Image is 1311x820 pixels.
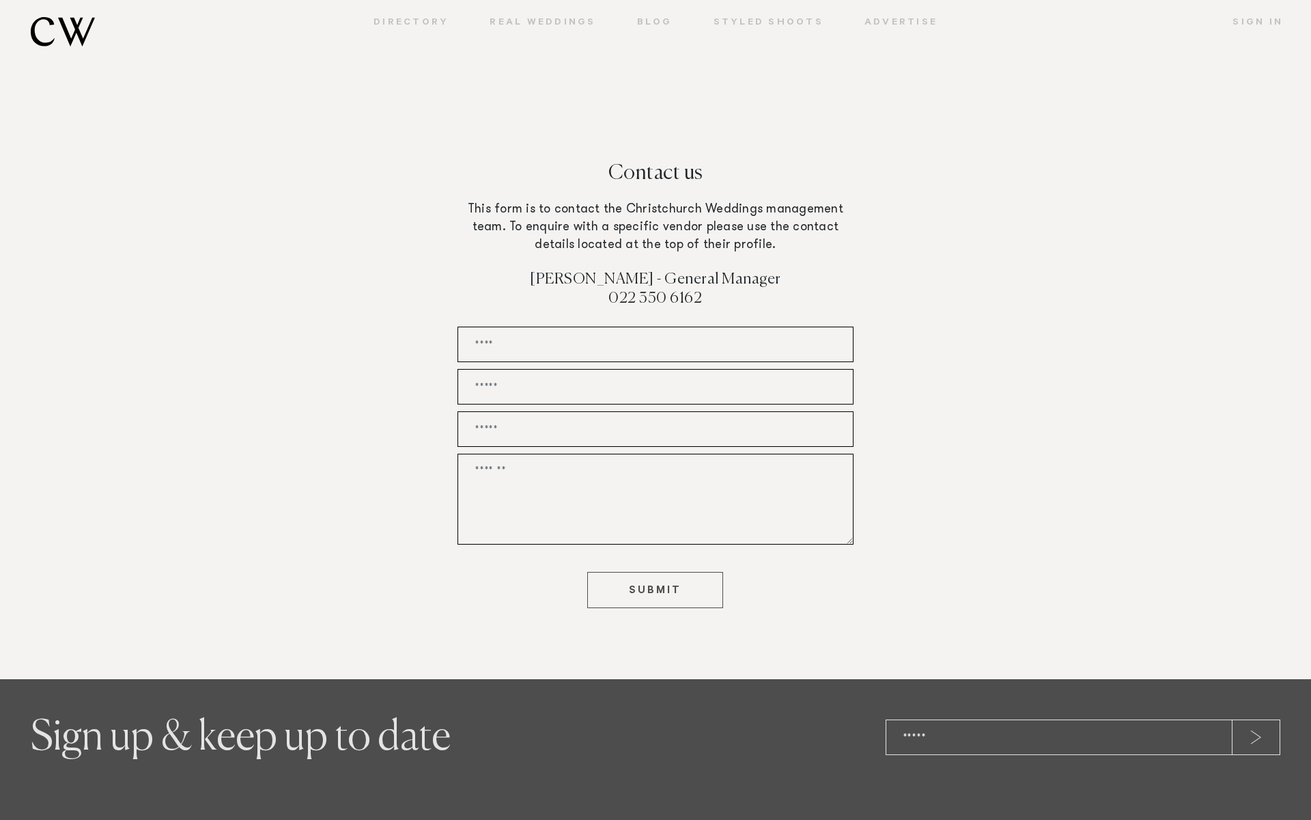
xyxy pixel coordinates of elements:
[844,17,958,29] a: Advertise
[353,17,469,29] a: Directory
[1212,17,1283,29] a: Sign In
[31,720,640,757] h2: Sign up & keep up to date
[587,572,723,608] button: SUBMIT
[608,291,702,306] a: 022 350 6162
[617,17,693,29] a: Blog
[457,201,854,254] p: This form is to contact the Christchurch Weddings management team. To enquire with a specific ven...
[469,17,616,29] a: Real Weddings
[457,271,854,290] h4: [PERSON_NAME] - General Manager
[693,17,844,29] a: Styled Shoots
[31,163,1280,201] h1: Contact us
[31,17,95,46] img: monogram.svg
[1251,730,1261,744] img: arrow-white.png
